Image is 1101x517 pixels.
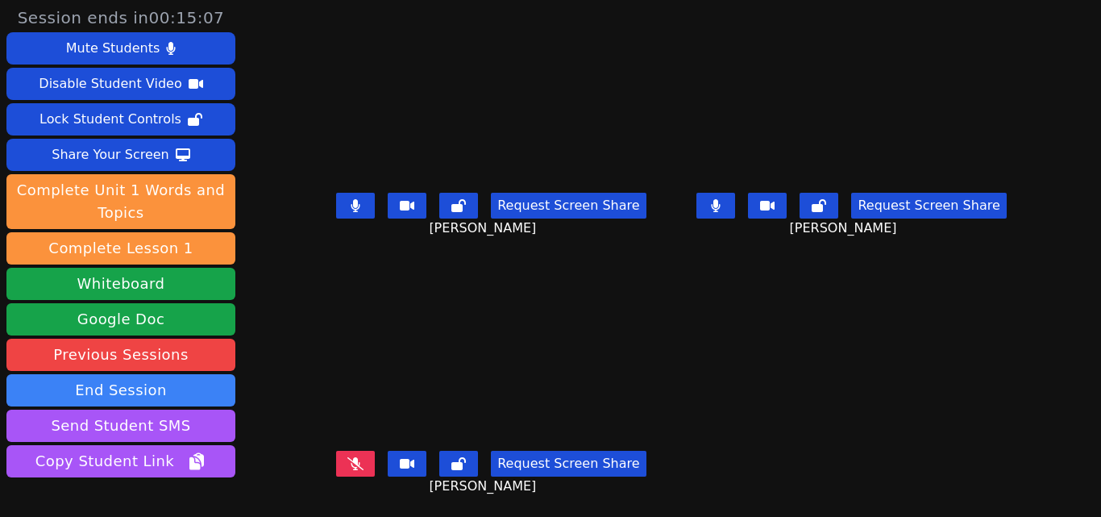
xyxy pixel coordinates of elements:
div: Disable Student Video [39,71,181,97]
button: Complete Lesson 1 [6,232,235,265]
a: Google Doc [6,303,235,336]
time: 00:15:07 [149,8,225,27]
button: Request Screen Share [851,193,1006,219]
div: Mute Students [66,35,160,61]
span: [PERSON_NAME] [429,477,540,496]
button: End Session [6,374,235,407]
a: Previous Sessions [6,339,235,371]
div: Share Your Screen [52,142,169,168]
span: Copy Student Link [35,450,206,473]
button: Copy Student Link [6,445,235,477]
button: Disable Student Video [6,68,235,100]
span: Session ends in [18,6,225,29]
span: [PERSON_NAME] [429,219,540,238]
button: Share Your Screen [6,139,235,171]
button: Whiteboard [6,268,235,300]
button: Mute Students [6,32,235,65]
button: Send Student SMS [6,410,235,442]
button: Request Screen Share [491,451,646,477]
button: Complete Unit 1 Words and Topics [6,174,235,229]
span: [PERSON_NAME] [790,219,901,238]
button: Request Screen Share [491,193,646,219]
button: Lock Student Controls [6,103,235,136]
div: Lock Student Controls [39,106,181,132]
